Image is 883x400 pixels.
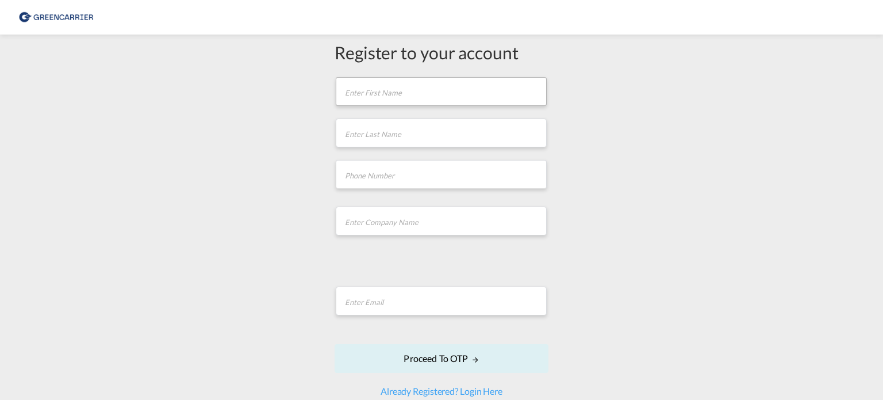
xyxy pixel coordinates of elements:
input: Phone Number [336,160,547,189]
input: Enter Last Name [336,119,547,147]
a: Already Registered? Login Here [381,386,502,397]
md-icon: icon-arrow-right [471,356,479,364]
button: Proceed to OTPicon-arrow-right [335,344,548,373]
div: Register to your account [335,40,548,64]
img: 8cf206808afe11efa76fcd1e3d746489.png [17,5,95,31]
input: Enter First Name [336,77,547,106]
input: Enter Company Name [336,207,547,235]
input: Enter Email [336,287,547,315]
